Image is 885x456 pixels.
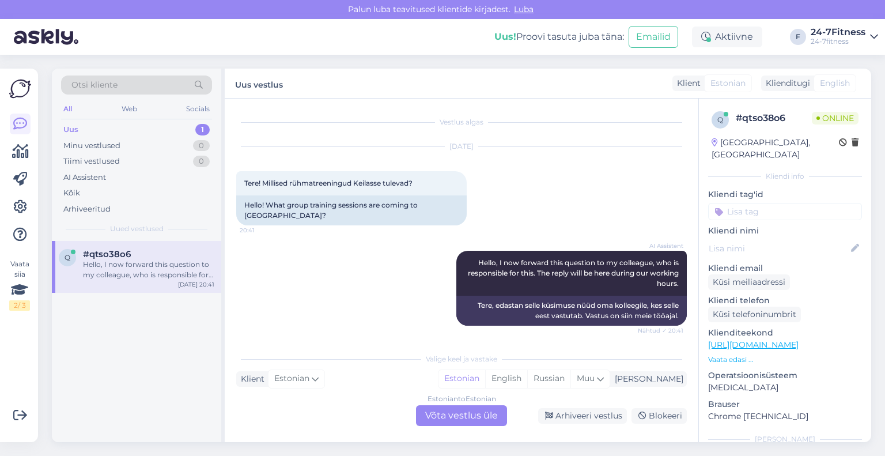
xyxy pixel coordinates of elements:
[708,171,862,182] div: Kliendi info
[736,111,812,125] div: # qtso38o6
[811,28,878,46] a: 24-7Fitness24-7fitness
[708,382,862,394] p: [MEDICAL_DATA]
[428,394,496,404] div: Estonian to Estonian
[195,124,210,135] div: 1
[708,262,862,274] p: Kliendi email
[468,258,680,288] span: Hello, I now forward this question to my colleague, who is responsible for this. The reply will b...
[708,327,862,339] p: Klienditeekond
[236,141,687,152] div: [DATE]
[438,370,485,387] div: Estonian
[63,187,80,199] div: Kõik
[672,77,701,89] div: Klient
[235,76,283,91] label: Uus vestlus
[236,195,467,225] div: Hello! What group training sessions are coming to [GEOGRAPHIC_DATA]?
[527,370,570,387] div: Russian
[820,77,850,89] span: English
[193,156,210,167] div: 0
[63,156,120,167] div: Tiimi vestlused
[811,28,865,37] div: 24-7Fitness
[236,373,264,385] div: Klient
[692,27,762,47] div: Aktiivne
[416,405,507,426] div: Võta vestlus üle
[83,259,214,280] div: Hello, I now forward this question to my colleague, who is responsible for this. The reply will b...
[240,226,283,235] span: 20:41
[708,295,862,307] p: Kliendi telefon
[708,189,862,201] p: Kliendi tag'id
[631,408,687,424] div: Blokeeri
[9,78,31,100] img: Askly Logo
[708,355,862,365] p: Vaata edasi ...
[110,224,164,234] span: Uued vestlused
[65,253,70,262] span: q
[812,112,858,125] span: Online
[629,26,678,48] button: Emailid
[790,29,806,45] div: F
[9,300,30,311] div: 2 / 3
[610,373,683,385] div: [PERSON_NAME]
[640,242,683,250] span: AI Assistent
[119,101,139,116] div: Web
[708,225,862,237] p: Kliendi nimi
[456,296,687,326] div: Tere, edastan selle küsimuse nüüd oma kolleegile, kes selle eest vastutab. Vastus on siin meie tö...
[710,77,746,89] span: Estonian
[9,259,30,311] div: Vaata siia
[83,249,131,259] span: #qtso38o6
[236,354,687,364] div: Valige keel ja vastake
[494,30,624,44] div: Proovi tasuta juba täna:
[510,4,537,14] span: Luba
[61,101,74,116] div: All
[708,307,801,322] div: Küsi telefoninumbrit
[63,172,106,183] div: AI Assistent
[708,398,862,410] p: Brauser
[708,410,862,423] p: Chrome [TECHNICAL_ID]
[708,203,862,220] input: Lisa tag
[193,140,210,152] div: 0
[577,373,595,383] span: Muu
[494,31,516,42] b: Uus!
[184,101,212,116] div: Socials
[178,280,214,289] div: [DATE] 20:41
[71,79,118,91] span: Otsi kliente
[63,140,120,152] div: Minu vestlused
[485,370,527,387] div: English
[63,124,78,135] div: Uus
[244,179,413,187] span: Tere! Millised rühmatreeningud Keilasse tulevad?
[638,326,683,335] span: Nähtud ✓ 20:41
[708,274,790,290] div: Küsi meiliaadressi
[717,115,723,124] span: q
[761,77,810,89] div: Klienditugi
[712,137,839,161] div: [GEOGRAPHIC_DATA], [GEOGRAPHIC_DATA]
[708,370,862,382] p: Operatsioonisüsteem
[708,434,862,444] div: [PERSON_NAME]
[236,117,687,127] div: Vestlus algas
[708,340,799,350] a: [URL][DOMAIN_NAME]
[709,242,849,255] input: Lisa nimi
[811,37,865,46] div: 24-7fitness
[63,203,111,215] div: Arhiveeritud
[274,372,309,385] span: Estonian
[538,408,627,424] div: Arhiveeri vestlus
